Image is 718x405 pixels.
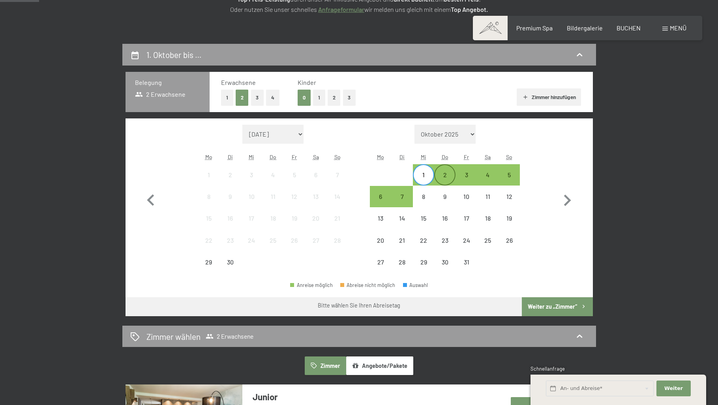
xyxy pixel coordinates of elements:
[242,172,261,191] div: 3
[434,186,456,207] div: Thu Oct 09 2025
[413,208,434,229] div: Abreise nicht möglich
[242,237,261,257] div: 24
[328,90,341,106] button: 2
[146,50,202,60] h2: 1. Oktober bis …
[326,164,348,186] div: Sun Sep 07 2025
[305,229,326,251] div: Abreise nicht möglich
[392,237,412,257] div: 21
[220,237,240,257] div: 23
[241,229,262,251] div: Wed Sep 24 2025
[456,208,477,229] div: Fri Oct 17 2025
[656,381,690,397] button: Weiter
[434,208,456,229] div: Thu Oct 16 2025
[262,186,284,207] div: Abreise nicht möglich
[219,208,241,229] div: Tue Sep 16 2025
[326,229,348,251] div: Sun Sep 28 2025
[340,283,396,288] div: Abreise nicht möglich
[284,208,305,229] div: Fri Sep 19 2025
[371,237,390,257] div: 20
[499,193,519,213] div: 12
[219,164,241,186] div: Abreise nicht möglich
[617,24,641,32] a: BUCHEN
[198,164,219,186] div: Mon Sep 01 2025
[414,193,433,213] div: 8
[198,186,219,207] div: Mon Sep 08 2025
[306,215,326,235] div: 20
[414,237,433,257] div: 22
[499,164,520,186] div: Abreise möglich
[241,186,262,207] div: Wed Sep 10 2025
[221,79,256,86] span: Erwachsene
[442,154,448,160] abbr: Donnerstag
[413,164,434,186] div: Wed Oct 01 2025
[284,229,305,251] div: Fri Sep 26 2025
[298,79,316,86] span: Kinder
[241,164,262,186] div: Wed Sep 03 2025
[219,229,241,251] div: Abreise nicht möglich
[499,164,520,186] div: Sun Oct 05 2025
[414,172,433,191] div: 1
[413,186,434,207] div: Wed Oct 08 2025
[499,186,520,207] div: Abreise nicht möglich
[435,237,455,257] div: 23
[263,237,283,257] div: 25
[241,208,262,229] div: Wed Sep 17 2025
[327,237,347,257] div: 28
[198,251,219,273] div: Mon Sep 29 2025
[270,154,276,160] abbr: Donnerstag
[370,186,391,207] div: Abreise möglich
[198,229,219,251] div: Abreise nicht möglich
[516,24,553,32] a: Premium Spa
[392,186,413,207] div: Abreise möglich
[305,229,326,251] div: Sat Sep 27 2025
[262,229,284,251] div: Thu Sep 25 2025
[253,391,487,403] h3: Junior
[434,208,456,229] div: Abreise nicht möglich
[285,237,304,257] div: 26
[392,259,412,279] div: 28
[434,229,456,251] div: Abreise nicht möglich
[499,186,520,207] div: Sun Oct 12 2025
[413,251,434,273] div: Wed Oct 29 2025
[305,208,326,229] div: Abreise nicht möglich
[313,90,325,106] button: 1
[506,154,512,160] abbr: Sonntag
[413,164,434,186] div: Abreise möglich
[456,259,476,279] div: 31
[241,208,262,229] div: Abreise nicht möglich
[135,78,200,87] h3: Belegung
[219,186,241,207] div: Abreise nicht möglich
[413,186,434,207] div: Abreise nicht möglich
[306,237,326,257] div: 27
[477,208,499,229] div: Sat Oct 18 2025
[326,208,348,229] div: Abreise nicht möglich
[198,229,219,251] div: Mon Sep 22 2025
[517,88,581,106] button: Zimmer hinzufügen
[499,215,519,235] div: 19
[236,90,249,106] button: 2
[242,193,261,213] div: 10
[413,229,434,251] div: Wed Oct 22 2025
[198,208,219,229] div: Mon Sep 15 2025
[219,251,241,273] div: Tue Sep 30 2025
[249,154,254,160] abbr: Mittwoch
[371,193,390,213] div: 6
[478,215,498,235] div: 18
[522,297,592,316] button: Weiter zu „Zimmer“
[499,208,520,229] div: Abreise nicht möglich
[392,215,412,235] div: 14
[413,251,434,273] div: Abreise nicht möglich
[220,215,240,235] div: 16
[266,90,279,106] button: 4
[499,172,519,191] div: 5
[199,215,219,235] div: 15
[464,154,469,160] abbr: Freitag
[139,125,162,273] button: Vorheriger Monat
[392,229,413,251] div: Abreise nicht möglich
[392,251,413,273] div: Tue Oct 28 2025
[220,172,240,191] div: 2
[219,229,241,251] div: Tue Sep 23 2025
[477,164,499,186] div: Abreise möglich
[434,229,456,251] div: Thu Oct 23 2025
